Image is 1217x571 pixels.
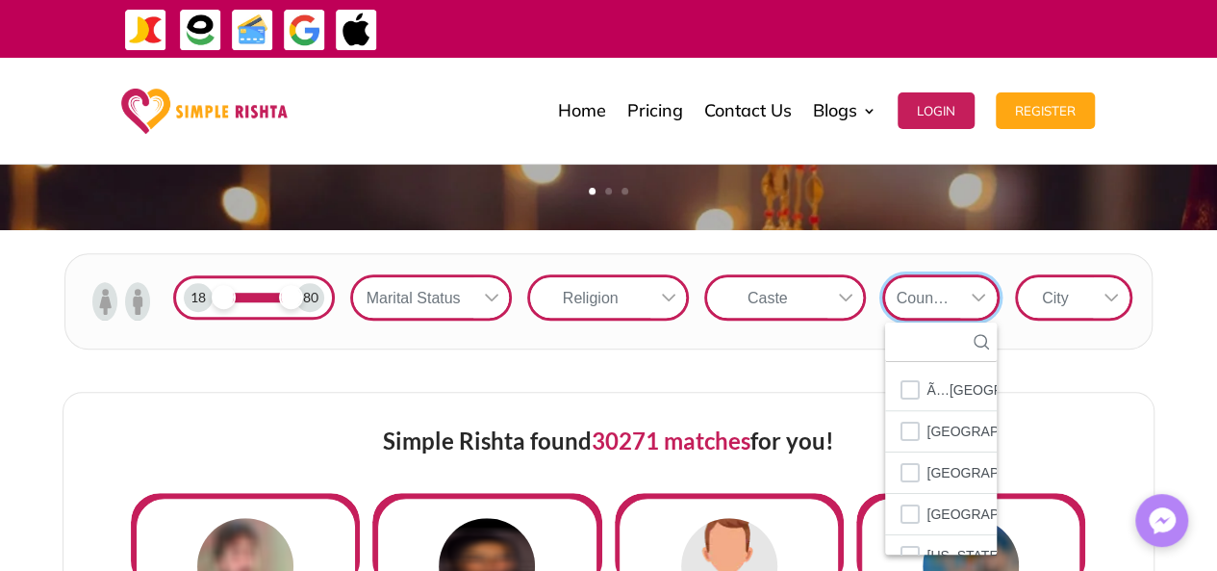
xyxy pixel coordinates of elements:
img: GooglePay-icon [283,9,326,52]
a: 2 [605,188,612,195]
div: Caste [707,277,826,318]
li: Albania [885,453,997,494]
span: Ã…[GEOGRAPHIC_DATA] [927,377,1090,402]
div: Marital Status [353,277,472,318]
li: Algeria [885,494,997,535]
button: Login [898,92,975,129]
span: Simple Rishta found for you! [383,427,834,454]
span: [GEOGRAPHIC_DATA] [927,419,1068,444]
span: [GEOGRAPHIC_DATA] [927,460,1068,485]
a: Pricing [627,63,683,159]
a: Home [558,63,606,159]
li: Afghanistan [885,411,997,453]
img: Credit Cards [231,9,274,52]
li: Ã…land Islands [885,370,997,411]
img: ApplePay-icon [335,9,378,52]
div: Religion [530,277,649,318]
a: 3 [621,188,628,195]
a: 1 [589,188,596,195]
button: Register [996,92,1095,129]
a: Contact Us [704,63,792,159]
div: 18 [184,283,213,312]
img: EasyPaisa-icon [179,9,222,52]
span: 30271 matches [592,427,750,454]
div: 80 [295,283,324,312]
img: Messenger [1143,502,1181,540]
a: Register [996,63,1095,159]
span: [GEOGRAPHIC_DATA] [927,502,1068,527]
a: Blogs [813,63,876,159]
div: City [1018,277,1093,318]
span: [US_STATE] [927,543,1002,568]
div: Country [885,277,960,318]
img: JazzCash-icon [124,9,167,52]
a: Login [898,63,975,159]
